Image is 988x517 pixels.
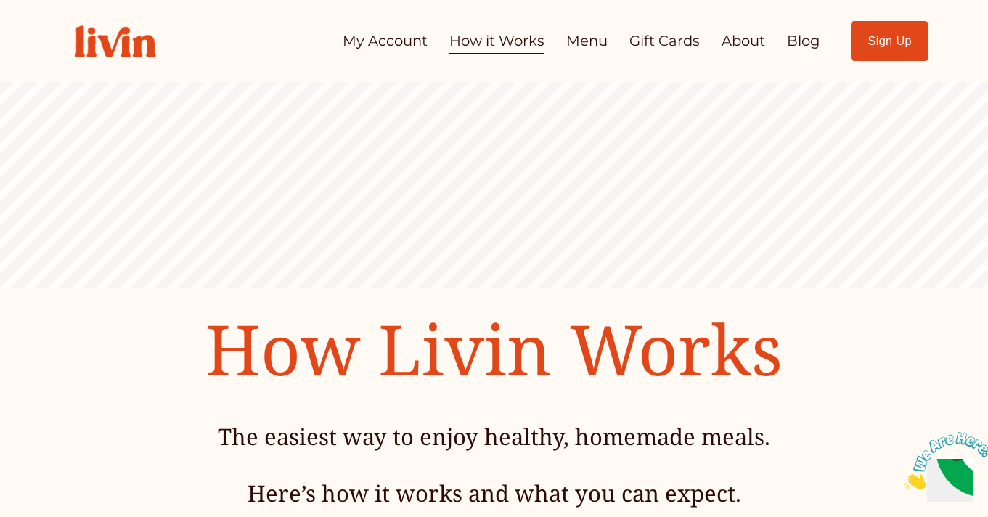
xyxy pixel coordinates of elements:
a: My Account [343,27,428,55]
h4: The easiest way to enjoy healthy, homemade meals. [132,421,855,452]
h4: Here’s how it works and what you can expect. [132,478,855,508]
a: About [722,27,765,55]
img: Chat attention grabber [6,6,96,63]
a: Blog [787,27,820,55]
a: Sign Up [851,21,928,61]
a: Menu [566,27,608,55]
img: Livin [60,10,171,73]
a: How it Works [449,27,544,55]
span: How Livin Works [205,301,783,396]
a: Gift Cards [629,27,700,55]
iframe: chat widget [898,426,988,495]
